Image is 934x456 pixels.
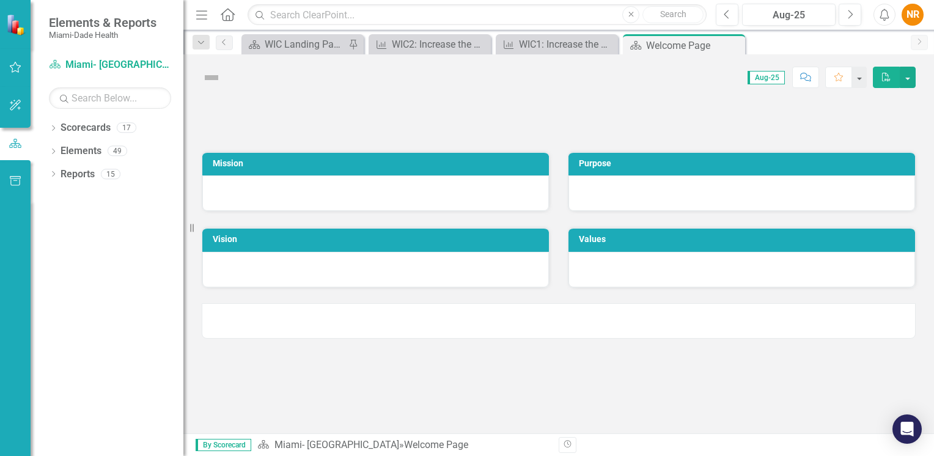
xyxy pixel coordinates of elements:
[404,439,468,450] div: Welcome Page
[49,58,171,72] a: Miami- [GEOGRAPHIC_DATA]
[202,68,221,87] img: Not Defined
[392,37,488,52] div: WIC2: Increase the Miami-[GEOGRAPHIC_DATA] WIC average participation rate from 92% (FFY 2023 aver...
[499,37,615,52] a: WIC1: Increase the Miami-Dade WIC client caseload from 71,548 (FFY 2023 average) to 75,841 (FFY 2...
[245,37,345,52] a: WIC Landing Page
[61,167,95,182] a: Reports
[108,146,127,156] div: 49
[646,38,742,53] div: Welcome Page
[579,159,909,168] h3: Purpose
[196,439,251,451] span: By Scorecard
[519,37,615,52] div: WIC1: Increase the Miami-Dade WIC client caseload from 71,548 (FFY 2023 average) to 75,841 (FFY 2...
[642,6,704,23] button: Search
[372,37,488,52] a: WIC2: Increase the Miami-[GEOGRAPHIC_DATA] WIC average participation rate from 92% (FFY 2023 aver...
[748,71,785,84] span: Aug-25
[49,30,156,40] small: Miami-Dade Health
[213,235,543,244] h3: Vision
[49,15,156,30] span: Elements & Reports
[742,4,836,26] button: Aug-25
[117,123,136,133] div: 17
[61,144,101,158] a: Elements
[660,9,686,19] span: Search
[265,37,345,52] div: WIC Landing Page
[902,4,924,26] button: NR
[274,439,399,450] a: Miami- [GEOGRAPHIC_DATA]
[61,121,111,135] a: Scorecards
[257,438,550,452] div: »
[248,4,707,26] input: Search ClearPoint...
[49,87,171,109] input: Search Below...
[6,13,28,35] img: ClearPoint Strategy
[213,159,543,168] h3: Mission
[892,414,922,444] div: Open Intercom Messenger
[101,169,120,179] div: 15
[746,8,831,23] div: Aug-25
[579,235,909,244] h3: Values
